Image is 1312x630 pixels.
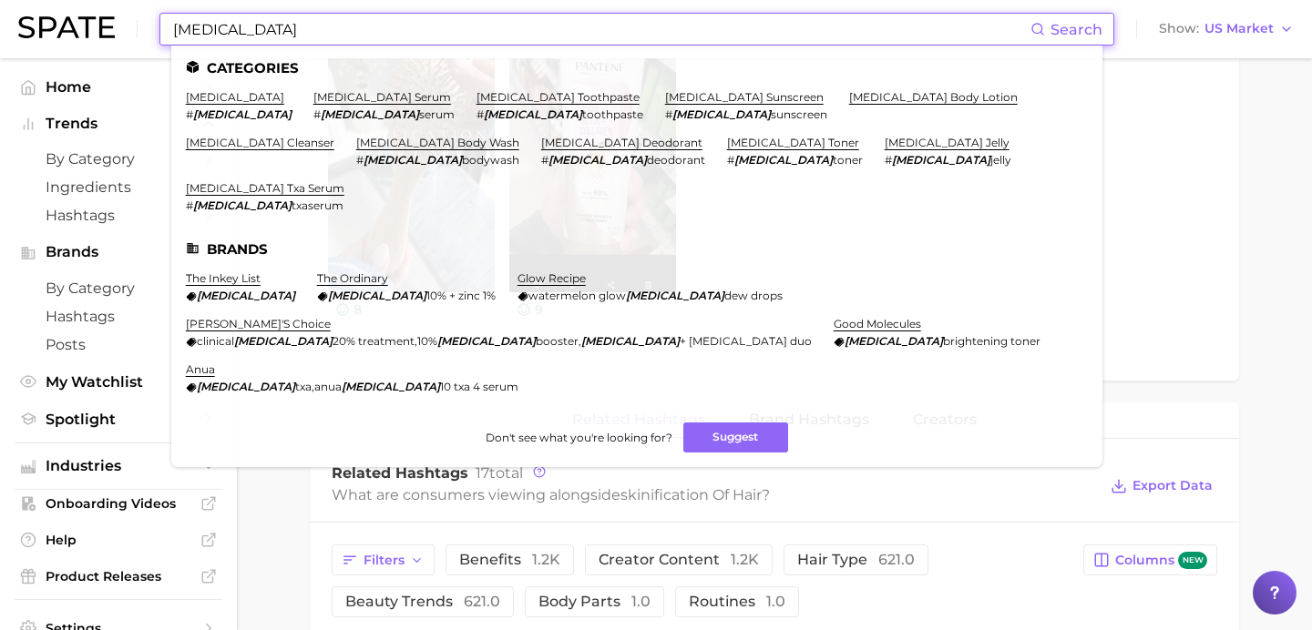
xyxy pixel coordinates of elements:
[328,289,426,302] em: [MEDICAL_DATA]
[477,107,484,121] span: #
[1159,24,1199,34] span: Show
[364,153,462,167] em: [MEDICAL_DATA]
[885,153,892,167] span: #
[582,107,643,121] span: toothpaste
[333,334,415,348] span: 20% treatment
[15,302,222,330] a: Hashtags
[15,368,222,396] a: My Watchlist
[536,334,579,348] span: booster
[313,107,321,121] span: #
[332,483,1097,507] div: What are consumers viewing alongside ?
[15,201,222,229] a: Hashtags
[1204,24,1274,34] span: US Market
[186,317,331,330] a: [PERSON_NAME]'s choice
[186,107,193,121] span: #
[171,14,1030,45] input: Search here for a brand, industry, or ingredient
[193,198,292,212] em: [MEDICAL_DATA]
[15,173,222,201] a: Ingredients
[197,289,295,302] em: [MEDICAL_DATA]
[464,593,500,610] span: 621.0
[15,330,222,359] a: Posts
[356,136,519,149] a: [MEDICAL_DATA] body wash
[1083,544,1217,575] button: Columnsnew
[186,380,518,393] div: ,
[186,271,261,285] a: the inkey list
[665,107,672,121] span: #
[15,563,222,590] a: Product Releases
[518,271,586,285] a: glow recipe
[234,334,333,348] em: [MEDICAL_DATA]
[459,553,560,567] span: benefits
[683,422,788,452] button: Suggest
[15,526,222,554] a: Help
[46,116,191,132] span: Trends
[631,593,651,610] span: 1.0
[476,464,489,482] span: 17
[440,380,518,393] span: 10 txa 4 serum
[342,380,440,393] em: [MEDICAL_DATA]
[626,289,724,302] em: [MEDICAL_DATA]
[345,594,500,609] span: beauty trends
[46,150,191,168] span: by Category
[1106,473,1217,499] button: Export Data
[364,553,405,568] span: Filters
[528,289,626,302] span: watermelon glow
[46,458,191,474] span: Industries
[321,107,419,121] em: [MEDICAL_DATA]
[1115,552,1207,569] span: Columns
[845,334,943,348] em: [MEDICAL_DATA]
[46,279,191,297] span: by Category
[548,153,647,167] em: [MEDICAL_DATA]
[332,544,435,575] button: Filters
[295,380,312,393] span: txa
[419,107,455,121] span: serum
[462,153,519,167] span: bodywash
[186,60,1088,76] li: Categories
[833,153,863,167] span: toner
[15,405,222,433] a: Spotlight
[766,593,785,610] span: 1.0
[15,452,222,480] button: Industries
[46,244,191,260] span: Brands
[849,90,1018,104] a: [MEDICAL_DATA] body lotion
[1133,478,1213,493] span: Export Data
[734,153,833,167] em: [MEDICAL_DATA]
[193,107,292,121] em: [MEDICAL_DATA]
[672,107,771,121] em: [MEDICAL_DATA]
[417,334,437,348] span: 10%
[1051,21,1102,38] span: Search
[46,178,191,196] span: Ingredients
[186,362,215,376] a: anua
[689,594,785,609] span: routines
[620,486,762,503] span: skinification of hair
[943,334,1040,348] span: brightening toner
[15,239,222,266] button: Brands
[15,490,222,517] a: Onboarding Videos
[426,289,496,302] span: 10% + zinc 1%
[18,16,115,38] img: SPATE
[1178,552,1207,569] span: new
[797,553,915,567] span: hair type
[46,568,191,584] span: Product Releases
[15,274,222,302] a: by Category
[538,594,651,609] span: body parts
[46,207,191,224] span: Hashtags
[186,198,193,212] span: #
[46,373,191,391] span: My Watchlist
[599,553,759,567] span: creator content
[15,73,222,101] a: Home
[834,317,921,330] a: good molecules
[317,271,388,285] a: the ordinary
[437,334,536,348] em: [MEDICAL_DATA]
[680,334,812,348] span: + [MEDICAL_DATA] duo
[727,153,734,167] span: #
[356,153,364,167] span: #
[477,90,640,104] a: [MEDICAL_DATA] toothpaste
[1154,17,1298,41] button: ShowUS Market
[197,334,234,348] span: clinical
[46,495,191,512] span: Onboarding Videos
[532,551,560,568] span: 1.2k
[313,90,451,104] a: [MEDICAL_DATA] serum
[484,107,582,121] em: [MEDICAL_DATA]
[186,334,812,348] div: , ,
